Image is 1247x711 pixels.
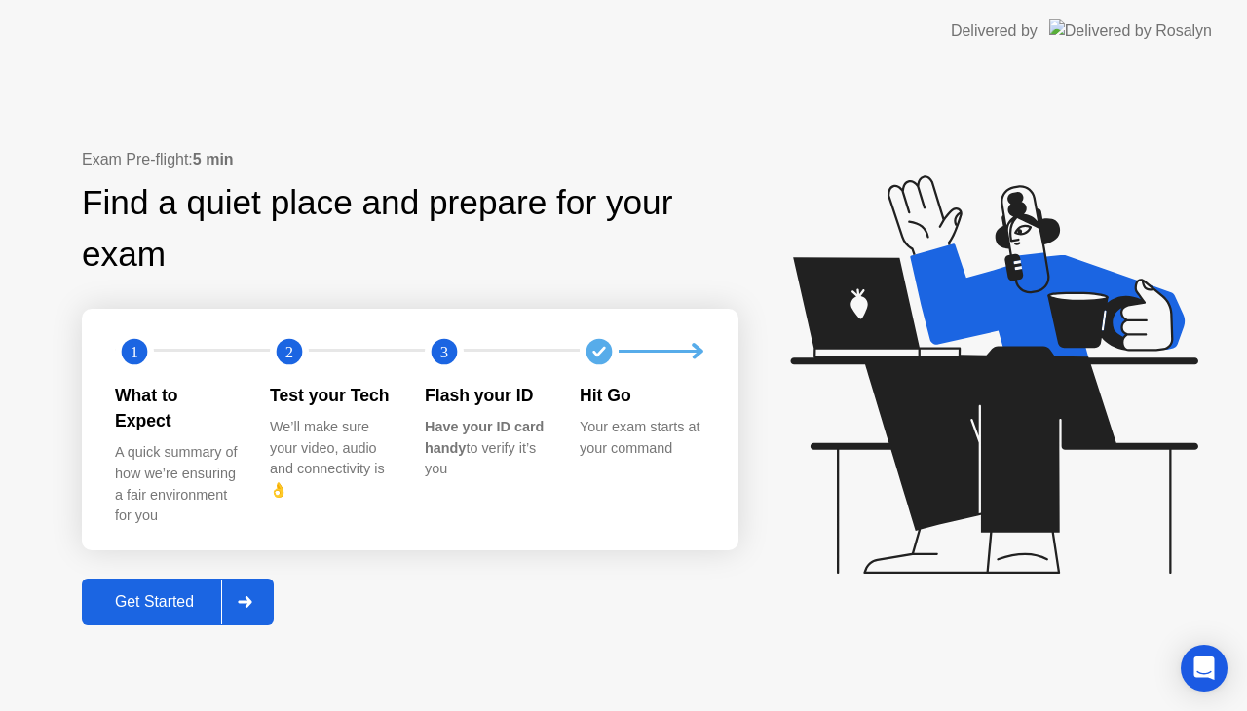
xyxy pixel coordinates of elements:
b: Have your ID card handy [425,419,544,456]
text: 2 [285,342,293,360]
div: to verify it’s you [425,417,548,480]
div: Delivered by [951,19,1038,43]
div: Open Intercom Messenger [1181,645,1228,692]
div: Hit Go [580,383,703,408]
div: Find a quiet place and prepare for your exam [82,177,738,281]
div: Test your Tech [270,383,394,408]
div: Get Started [88,593,221,611]
img: Delivered by Rosalyn [1049,19,1212,42]
div: Your exam starts at your command [580,417,703,459]
div: We’ll make sure your video, audio and connectivity is 👌 [270,417,394,501]
div: What to Expect [115,383,239,434]
div: Flash your ID [425,383,548,408]
b: 5 min [193,151,234,168]
button: Get Started [82,579,274,625]
div: A quick summary of how we’re ensuring a fair environment for you [115,442,239,526]
text: 3 [440,342,448,360]
div: Exam Pre-flight: [82,148,738,171]
text: 1 [131,342,138,360]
